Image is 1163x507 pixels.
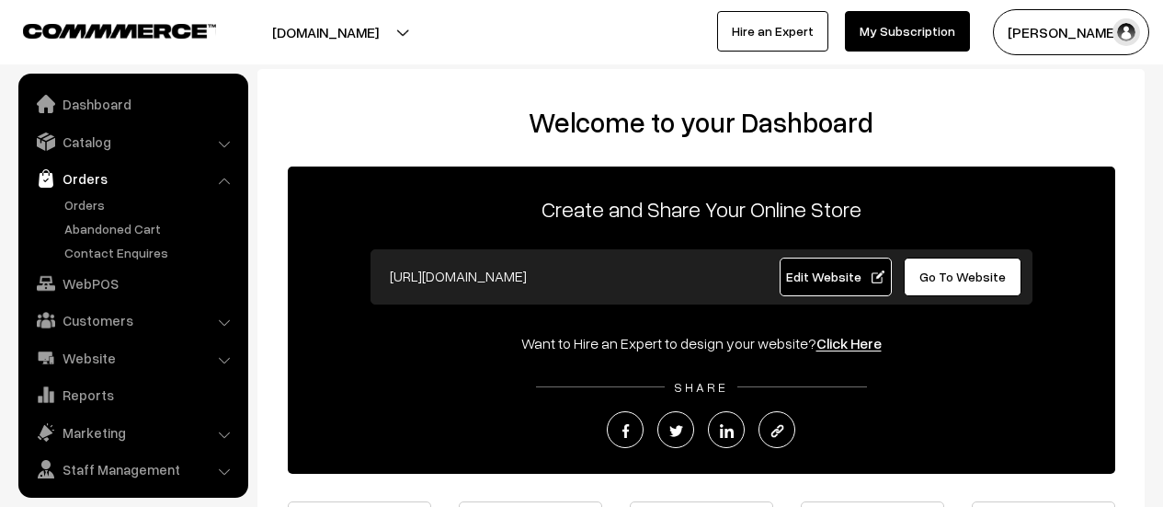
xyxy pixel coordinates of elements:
[816,334,882,352] a: Click Here
[288,192,1115,225] p: Create and Share Your Online Store
[904,258,1022,296] a: Go To Website
[23,453,242,486] a: Staff Management
[23,18,184,40] a: COMMMERCE
[23,341,242,374] a: Website
[23,162,242,195] a: Orders
[1112,18,1140,46] img: user
[786,269,884,284] span: Edit Website
[60,219,242,238] a: Abandoned Cart
[60,243,242,262] a: Contact Enquires
[60,195,242,214] a: Orders
[23,304,242,337] a: Customers
[23,24,216,38] img: COMMMERCE
[23,87,242,121] a: Dashboard
[276,106,1126,139] h2: Welcome to your Dashboard
[288,332,1115,354] div: Want to Hire an Expert to design your website?
[993,9,1149,55] button: [PERSON_NAME]
[717,11,828,52] a: Hire an Expert
[23,416,242,449] a: Marketing
[780,258,892,296] a: Edit Website
[919,269,1006,284] span: Go To Website
[23,125,242,158] a: Catalog
[665,379,737,395] span: SHARE
[23,378,242,411] a: Reports
[845,11,970,52] a: My Subscription
[23,267,242,300] a: WebPOS
[208,9,443,55] button: [DOMAIN_NAME]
